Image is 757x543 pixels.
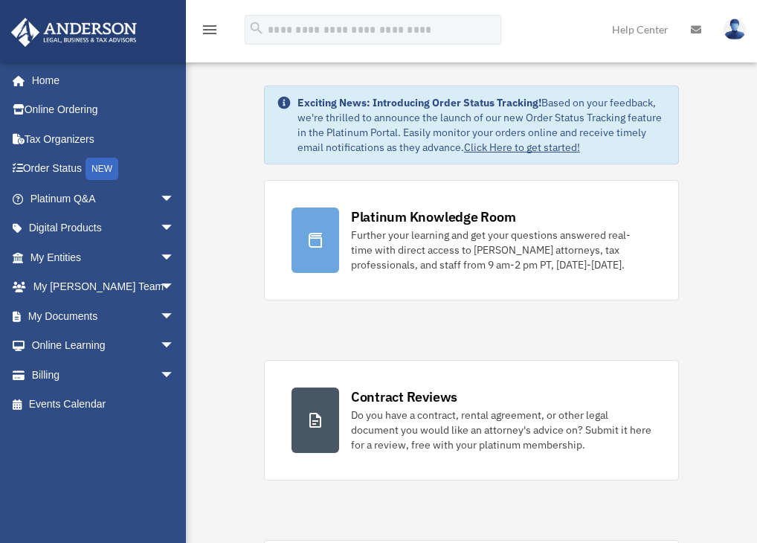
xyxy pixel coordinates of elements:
div: NEW [86,158,118,180]
a: My Entitiesarrow_drop_down [10,242,197,272]
a: Online Ordering [10,95,197,125]
a: Digital Productsarrow_drop_down [10,213,197,243]
a: Click Here to get started! [464,141,580,154]
strong: Exciting News: Introducing Order Status Tracking! [297,96,541,109]
a: Home [10,65,190,95]
a: Billingarrow_drop_down [10,360,197,390]
div: Based on your feedback, we're thrilled to announce the launch of our new Order Status Tracking fe... [297,95,666,155]
div: Further your learning and get your questions answered real-time with direct access to [PERSON_NAM... [351,228,651,272]
span: arrow_drop_down [160,331,190,362]
a: My [PERSON_NAME] Teamarrow_drop_down [10,272,197,302]
img: Anderson Advisors Platinum Portal [7,18,141,47]
span: arrow_drop_down [160,184,190,214]
a: Tax Organizers [10,124,197,154]
a: My Documentsarrow_drop_down [10,301,197,331]
img: User Pic [724,19,746,40]
div: Contract Reviews [351,388,457,406]
span: arrow_drop_down [160,272,190,303]
span: arrow_drop_down [160,242,190,273]
div: Do you have a contract, rental agreement, or other legal document you would like an attorney's ad... [351,408,651,452]
i: menu [201,21,219,39]
span: arrow_drop_down [160,213,190,244]
a: Online Learningarrow_drop_down [10,331,197,361]
a: Contract Reviews Do you have a contract, rental agreement, or other legal document you would like... [264,360,679,481]
a: Events Calendar [10,390,197,420]
a: menu [201,26,219,39]
span: arrow_drop_down [160,360,190,391]
span: arrow_drop_down [160,301,190,332]
div: Platinum Knowledge Room [351,208,516,226]
a: Platinum Q&Aarrow_drop_down [10,184,197,213]
a: Order StatusNEW [10,154,197,184]
a: Platinum Knowledge Room Further your learning and get your questions answered real-time with dire... [264,180,679,301]
i: search [248,20,265,36]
